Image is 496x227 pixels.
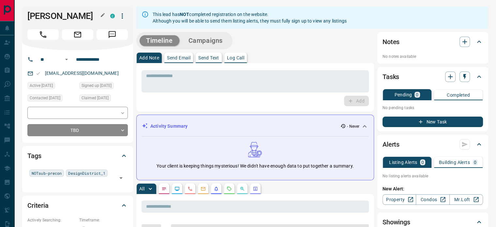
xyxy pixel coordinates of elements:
h2: Criteria [27,200,49,211]
svg: Opportunities [240,186,245,191]
span: Email [62,29,93,40]
button: Open [116,173,126,183]
h2: Alerts [383,139,399,150]
h2: Tags [27,151,41,161]
div: Thu Jan 13 2022 [27,82,76,91]
span: Contacted [DATE] [30,95,60,101]
p: All [139,186,144,191]
button: Timeline [140,35,179,46]
p: Send Email [167,56,190,60]
svg: Calls [188,186,193,191]
svg: Listing Alerts [214,186,219,191]
svg: Email Valid [36,71,40,76]
svg: Notes [161,186,167,191]
span: DesignDistrict_1 [68,170,105,176]
p: No pending tasks [383,103,483,113]
p: Building Alerts [439,160,470,165]
h1: [PERSON_NAME] [27,11,100,21]
p: No listing alerts available [383,173,483,179]
svg: Lead Browsing Activity [174,186,180,191]
p: 0 [474,160,476,165]
svg: Agent Actions [253,186,258,191]
p: New Alert: [383,186,483,192]
span: Signed up [DATE] [82,82,112,89]
div: Tasks [383,69,483,85]
div: Alerts [383,137,483,152]
svg: Emails [201,186,206,191]
div: This lead has completed registration on the website. Although you will be able to send them listi... [153,8,347,27]
p: - Never [347,123,359,129]
svg: Requests [227,186,232,191]
a: Mr.Loft [449,194,483,205]
p: 0 [421,160,424,165]
p: Actively Searching: [27,217,76,223]
h2: Notes [383,37,399,47]
span: Call [27,29,59,40]
p: Your client is keeping things mysterious! We didn't have enough data to put together a summary. [157,163,353,170]
div: Tags [27,148,128,164]
p: Send Text [198,56,219,60]
div: Notes [383,34,483,50]
span: Message [97,29,128,40]
p: Listing Alerts [389,160,417,165]
button: Open [63,56,70,63]
div: Thu Jan 13 2022 [79,82,128,91]
strong: NOT [180,12,189,17]
p: Pending [394,92,412,97]
p: Add Note [139,56,159,60]
span: Active [DATE] [30,82,53,89]
div: Criteria [27,198,128,213]
div: Wed Feb 02 2022 [27,94,76,104]
span: NOTsub-precon [32,170,62,176]
div: Thu Jan 13 2022 [79,94,128,104]
p: Completed [447,93,470,97]
button: Campaigns [182,35,229,46]
p: No notes available [383,54,483,59]
a: [EMAIL_ADDRESS][DOMAIN_NAME] [45,71,119,76]
span: Claimed [DATE] [82,95,109,101]
div: TBD [27,124,128,136]
button: New Task [383,117,483,127]
p: 0 [416,92,418,97]
a: Condos [416,194,449,205]
p: Activity Summary [150,123,188,130]
h2: Tasks [383,72,399,82]
p: Timeframe: [79,217,128,223]
a: Property [383,194,416,205]
div: condos.ca [110,14,115,18]
p: Log Call [227,56,244,60]
div: Activity Summary- Never [142,120,368,132]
